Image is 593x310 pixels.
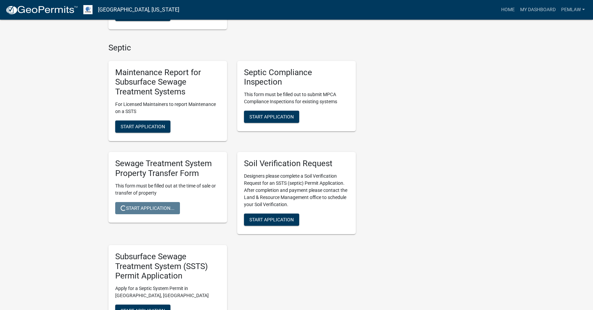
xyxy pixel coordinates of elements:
a: My Dashboard [517,3,558,16]
p: For Licensed Maintainers to report Maintenance on a SSTS [115,101,220,115]
span: Start Application [121,124,165,129]
button: Start Application [244,111,299,123]
button: Start Application [115,9,170,21]
p: This form must be filled out to submit MPCA Compliance Inspections for existing systems [244,91,349,105]
a: Home [498,3,517,16]
img: Otter Tail County, Minnesota [83,5,93,14]
h5: Subsurface Sewage Treatment System (SSTS) Permit Application [115,252,220,281]
h5: Septic Compliance Inspection [244,68,349,87]
button: Start Application [244,214,299,226]
p: Apply for a Septic System Permit in [GEOGRAPHIC_DATA], [GEOGRAPHIC_DATA] [115,285,220,299]
p: Designers please complete a Soil Verification Request for an SSTS (septic) Permit Application. Af... [244,173,349,208]
h4: Septic [108,43,356,53]
span: Start Application... [121,205,175,211]
h5: Sewage Treatment System Property Transfer Form [115,159,220,178]
a: Pemlaw [558,3,588,16]
button: Start Application [115,120,170,133]
h5: Soil Verification Request [244,159,349,169]
button: Start Application... [115,202,180,214]
span: Start Application [249,217,294,222]
a: [GEOGRAPHIC_DATA], [US_STATE] [98,4,179,16]
h5: Maintenance Report for Subsurface Sewage Treatment Systems [115,68,220,97]
span: Start Application [249,114,294,119]
p: This form must be filled out at the time of sale or transfer of property [115,182,220,197]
